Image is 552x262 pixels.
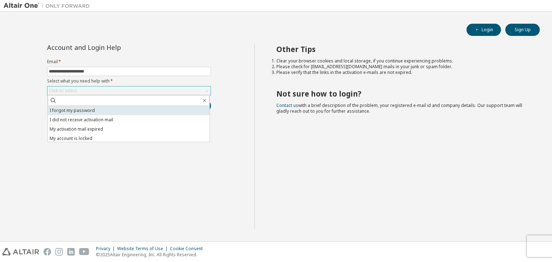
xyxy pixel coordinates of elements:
label: Email [47,59,211,65]
label: Select what you need help with [47,78,211,84]
img: Altair One [4,2,93,9]
li: Clear your browser cookies and local storage, if you continue experiencing problems. [276,58,527,64]
div: Website Terms of Use [117,246,170,252]
img: facebook.svg [43,248,51,256]
img: youtube.svg [79,248,89,256]
div: Click to select [49,88,77,94]
span: with a brief description of the problem, your registered e-mail id and company details. Our suppo... [276,102,522,114]
li: I forgot my password [48,106,210,115]
button: Login [466,24,501,36]
img: altair_logo.svg [2,248,39,256]
p: © 2025 Altair Engineering, Inc. All Rights Reserved. [96,252,207,258]
h2: Not sure how to login? [276,89,527,98]
div: Cookie Consent [170,246,207,252]
a: Contact us [276,102,298,108]
div: Privacy [96,246,117,252]
img: linkedin.svg [67,248,75,256]
li: Please check for [EMAIL_ADDRESS][DOMAIN_NAME] mails in your junk or spam folder. [276,64,527,70]
li: Please verify that the links in the activation e-mails are not expired. [276,70,527,75]
button: Sign Up [505,24,540,36]
img: instagram.svg [55,248,63,256]
div: Click to select [47,86,211,95]
h2: Other Tips [276,45,527,54]
div: Account and Login Help [47,45,178,50]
